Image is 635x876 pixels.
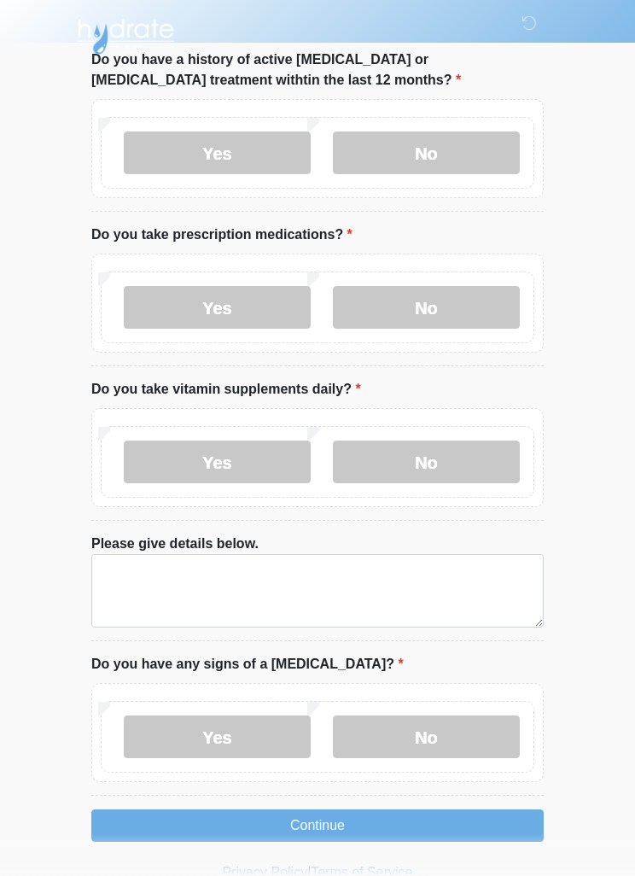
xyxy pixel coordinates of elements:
label: No [333,441,520,483]
label: Yes [124,441,311,483]
label: Yes [124,286,311,329]
label: No [333,131,520,174]
label: Please give details below. [91,534,259,554]
label: No [333,715,520,758]
label: Do you take prescription medications? [91,225,352,245]
label: Do you take vitamin supplements daily? [91,379,361,400]
label: Do you have any signs of a [MEDICAL_DATA]? [91,654,404,675]
button: Continue [91,809,544,842]
label: Do you have a history of active [MEDICAL_DATA] or [MEDICAL_DATA] treatment withtin the last 12 mo... [91,50,544,91]
img: Hydrate IV Bar - Chandler Logo [74,13,177,55]
label: No [333,286,520,329]
label: Yes [124,715,311,758]
label: Yes [124,131,311,174]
